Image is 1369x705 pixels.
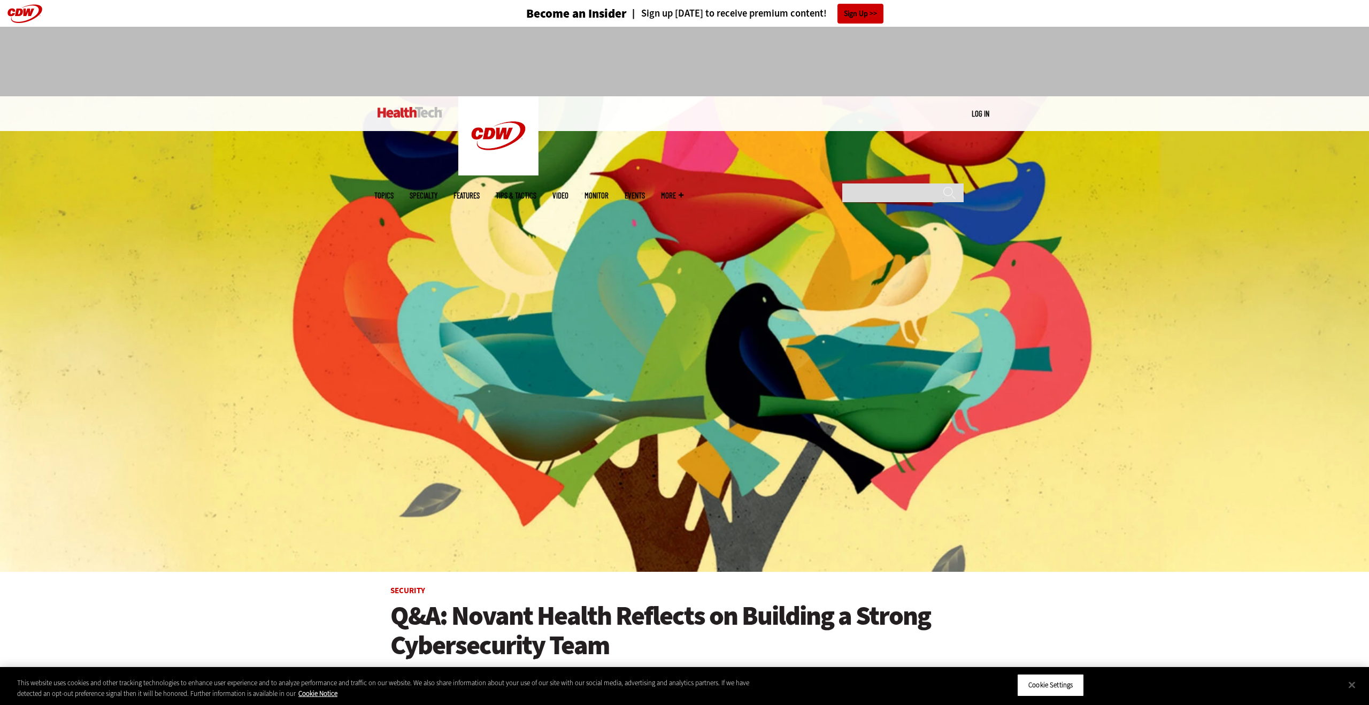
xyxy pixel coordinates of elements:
[486,7,627,20] a: Become an Insider
[374,191,394,200] span: Topics
[378,107,442,118] img: Home
[1340,673,1364,696] button: Close
[458,96,539,175] img: Home
[390,601,979,660] a: Q&A: Novant Health Reflects on Building a Strong Cybersecurity Team
[496,191,536,200] a: Tips & Tactics
[410,191,437,200] span: Specialty
[661,191,683,200] span: More
[625,191,645,200] a: Events
[972,109,989,118] a: Log in
[490,37,879,86] iframe: advertisement
[627,9,827,19] a: Sign up [DATE] to receive premium content!
[972,108,989,119] div: User menu
[1017,674,1084,696] button: Cookie Settings
[526,7,627,20] h3: Become an Insider
[453,191,480,200] a: Features
[584,191,609,200] a: MonITor
[390,585,425,596] a: Security
[458,167,539,178] a: CDW
[298,689,337,698] a: More information about your privacy
[17,678,753,699] div: This website uses cookies and other tracking technologies to enhance user experience and to analy...
[552,191,568,200] a: Video
[837,4,883,24] a: Sign Up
